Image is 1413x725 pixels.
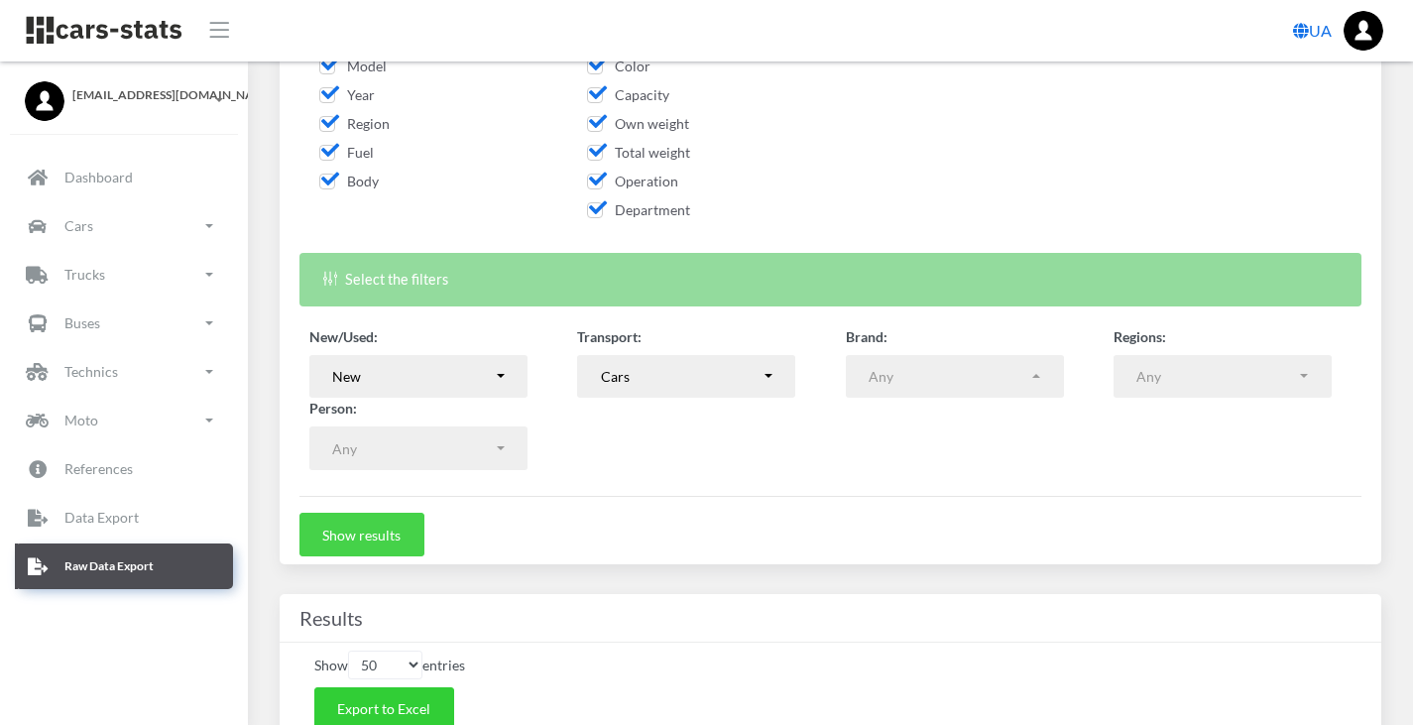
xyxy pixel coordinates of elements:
label: Show entries [314,651,465,679]
p: References [64,456,133,481]
label: Person: [309,398,357,419]
p: Data Export [64,505,139,530]
h4: Results [299,602,1361,634]
p: Cars [64,213,93,238]
span: Department [587,201,690,218]
a: Moto [15,398,233,443]
a: Trucks [15,252,233,298]
p: Buses [64,310,100,335]
p: Technics [64,359,118,384]
label: Brand: [846,326,887,347]
div: New [332,366,493,387]
span: Year [319,86,375,103]
a: [EMAIL_ADDRESS][DOMAIN_NAME] [25,81,223,104]
div: Cars [601,366,762,387]
select: Showentries [348,651,422,679]
a: Data Export [15,495,233,541]
a: Dashboard [15,155,233,200]
span: [EMAIL_ADDRESS][DOMAIN_NAME] [72,86,223,104]
span: Model [319,58,387,74]
label: Regions: [1114,326,1166,347]
span: Body [319,173,379,189]
label: Transport: [577,326,642,347]
a: UA [1285,11,1340,51]
div: Any [1136,366,1297,387]
img: navbar brand [25,15,183,46]
span: Export to Excel [337,700,430,717]
p: Dashboard [64,165,133,189]
span: Operation [587,173,678,189]
span: Total weight [587,144,690,161]
button: Any [309,426,528,470]
div: Any [869,366,1029,387]
button: Show results [299,513,424,556]
span: Fuel [319,144,374,161]
button: New [309,355,528,399]
img: ... [1344,11,1383,51]
button: Any [1114,355,1332,399]
p: Trucks [64,262,105,287]
span: Capacity [587,86,669,103]
a: Cars [15,203,233,249]
label: New/Used: [309,326,378,347]
div: Select the filters [299,253,1361,305]
a: Technics [15,349,233,395]
span: Own weight [587,115,689,132]
p: Raw Data Export [64,555,154,577]
a: Buses [15,301,233,346]
button: Any [846,355,1064,399]
span: Color [587,58,650,74]
a: References [15,446,233,492]
p: Moto [64,408,98,432]
a: Raw Data Export [15,544,233,589]
div: Any [332,438,493,459]
span: Region [319,115,390,132]
button: Cars [577,355,795,399]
